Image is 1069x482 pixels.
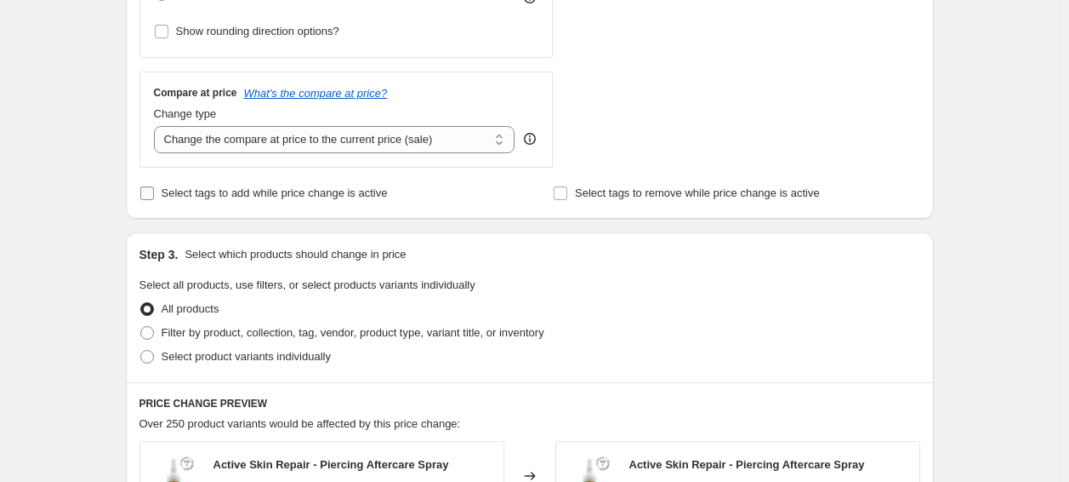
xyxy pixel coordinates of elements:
[575,186,820,199] span: Select tags to remove while price change is active
[629,458,865,471] span: Active Skin Repair - Piercing Aftercare Spray
[162,186,388,199] span: Select tags to add while price change is active
[139,278,475,291] span: Select all products, use filters, or select products variants individually
[213,458,449,471] span: Active Skin Repair - Piercing Aftercare Spray
[244,87,388,100] button: What's the compare at price?
[154,86,237,100] h3: Compare at price
[162,326,544,339] span: Filter by product, collection, tag, vendor, product type, variant title, or inventory
[185,246,406,263] p: Select which products should change in price
[154,107,217,120] span: Change type
[139,397,920,410] h6: PRICE CHANGE PREVIEW
[162,302,219,315] span: All products
[162,350,331,363] span: Select product variants individually
[521,130,538,147] div: help
[139,417,461,430] span: Over 250 product variants would be affected by this price change:
[139,246,179,263] h2: Step 3.
[176,25,339,37] span: Show rounding direction options?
